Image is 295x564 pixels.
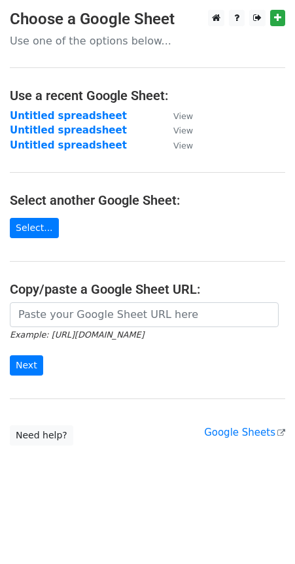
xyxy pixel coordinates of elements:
h4: Select another Google Sheet: [10,192,285,208]
input: Next [10,355,43,376]
a: Need help? [10,425,73,446]
small: Example: [URL][DOMAIN_NAME] [10,330,144,340]
a: Google Sheets [204,427,285,438]
a: View [160,110,193,122]
small: View [173,141,193,150]
a: View [160,139,193,151]
p: Use one of the options below... [10,34,285,48]
h4: Copy/paste a Google Sheet URL: [10,281,285,297]
small: View [173,126,193,135]
a: Untitled spreadsheet [10,124,127,136]
a: Untitled spreadsheet [10,110,127,122]
h3: Choose a Google Sheet [10,10,285,29]
a: Untitled spreadsheet [10,139,127,151]
h4: Use a recent Google Sheet: [10,88,285,103]
a: View [160,124,193,136]
a: Select... [10,218,59,238]
input: Paste your Google Sheet URL here [10,302,279,327]
small: View [173,111,193,121]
